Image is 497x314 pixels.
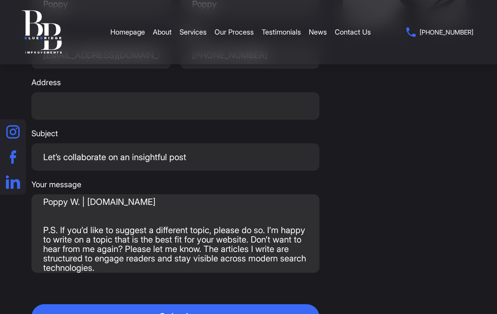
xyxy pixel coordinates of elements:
a: News [309,20,327,44]
span: Subject [31,128,319,139]
span: Address [31,77,319,88]
a: Contact Us [335,20,371,44]
a: Testimonials [262,20,301,44]
a: [PHONE_NUMBER] [406,27,473,38]
input: Address [31,92,319,120]
a: Our Process [215,20,254,44]
a: Homepage [110,20,145,44]
span: [PHONE_NUMBER] [420,27,473,38]
input: Subject [31,143,319,171]
a: About [153,20,172,44]
textarea: Your message [31,194,319,273]
a: Services [180,20,207,44]
span: Your message [31,179,319,190]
